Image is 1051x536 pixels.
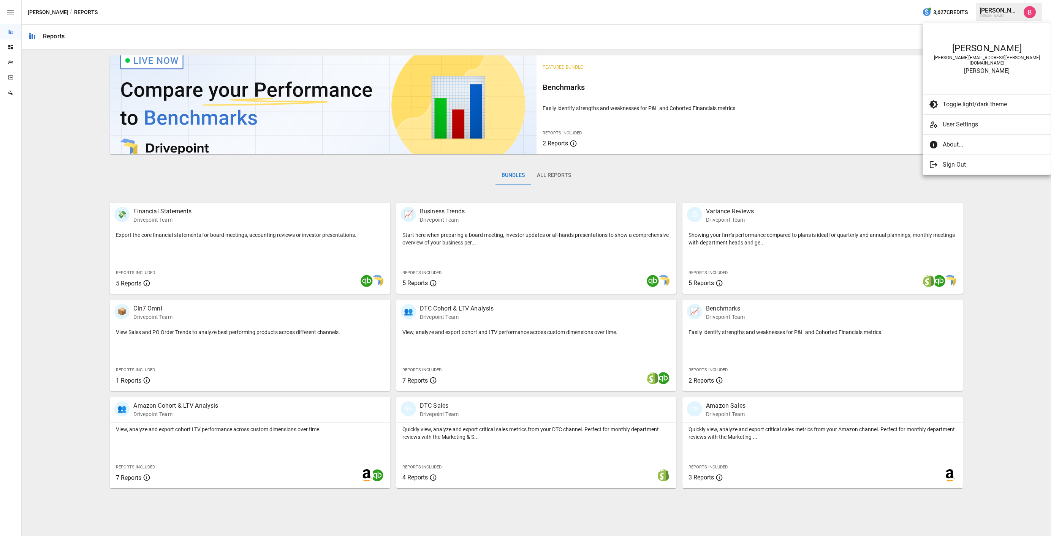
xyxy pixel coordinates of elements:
span: Toggle light/dark theme [943,100,1038,109]
div: [PERSON_NAME] [931,67,1043,74]
span: User Settings [943,120,1045,129]
div: [PERSON_NAME][EMAIL_ADDRESS][PERSON_NAME][DOMAIN_NAME] [931,55,1043,66]
span: About... [943,140,1038,149]
span: Sign Out [943,160,1038,169]
div: [PERSON_NAME] [931,43,1043,54]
